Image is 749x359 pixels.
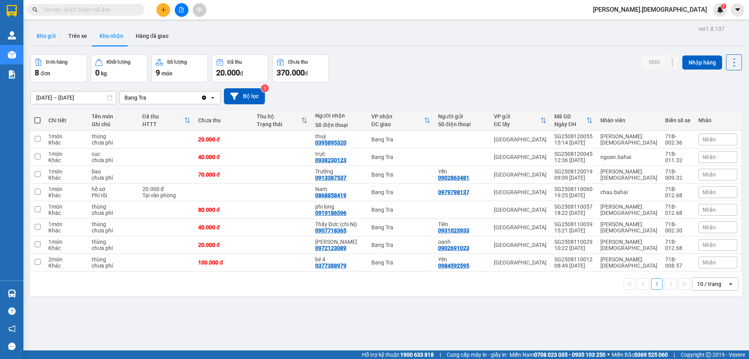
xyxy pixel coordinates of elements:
div: Nam [315,186,364,192]
div: 08:49 [DATE] [554,263,593,269]
div: 0395895320 [315,139,346,146]
div: Khác [48,192,84,198]
div: VP gửi [494,113,540,120]
button: Khối lượng0kg [91,54,147,82]
span: Miền Nam [509,350,605,359]
div: SG2508110012 [554,256,593,263]
div: Chưa thu [288,59,308,65]
div: Trạng thái [257,121,301,127]
span: copyright [706,352,711,357]
div: 12:36 [DATE] [554,157,593,163]
span: đ [305,70,308,77]
span: plus [161,7,166,13]
th: Toggle SortBy [138,110,194,131]
div: thuỳ [315,133,364,139]
span: đơn [41,70,50,77]
div: 15:21 [DATE] [554,227,593,234]
div: 19:25 [DATE] [554,192,593,198]
div: [GEOGRAPHIC_DATA] [494,189,547,195]
div: Trường [315,168,364,175]
div: 10:22 [DATE] [554,245,593,251]
div: [GEOGRAPHIC_DATA] [494,207,547,213]
div: 40.000 đ [198,224,249,230]
span: message [8,343,16,350]
span: Nhãn [703,171,716,178]
span: caret-down [734,6,741,13]
div: 0902863481 [438,175,469,181]
div: 20.000 đ [198,136,249,143]
span: [PERSON_NAME].[DEMOGRAPHIC_DATA] [587,5,713,14]
div: thùng [92,133,134,139]
div: hồ sơ [92,186,134,192]
div: Bang Tra [371,224,430,230]
span: 0 [95,68,99,77]
button: Chưa thu370.000đ [272,54,329,82]
div: vann.bahai [600,256,657,269]
span: 20.000 [216,68,240,77]
span: CC : [73,51,84,59]
div: Đã thu [227,59,242,65]
div: Khác [48,227,84,234]
span: Cung cấp máy in - giấy in: [447,350,508,359]
strong: 0708 023 035 - 0935 103 250 [534,352,605,358]
div: ver 1.8.137 [698,25,724,33]
div: chưa phí [92,245,134,251]
div: chưa phí [92,263,134,269]
div: Người gửi [438,113,486,120]
span: ⚪️ [607,353,610,356]
span: kg [101,70,107,77]
div: vann.bahai [600,204,657,216]
div: 20.000 đ [198,242,249,248]
div: Phí rồi [92,192,134,198]
span: Nhãn [703,207,716,213]
div: Bang Tra [371,154,430,160]
div: Thu hộ [257,113,301,120]
button: caret-down [731,3,744,17]
div: SG2508110057 [554,204,593,210]
div: Khác [48,175,84,181]
div: vann.bahai [600,239,657,251]
div: 0972123089 [315,245,346,251]
div: chưa phí [92,175,134,181]
div: Số lượng [167,59,187,65]
span: file-add [179,7,184,13]
button: Đã thu20.000đ [212,54,268,82]
div: oanh [438,239,486,245]
div: Cô Tới [75,24,154,34]
div: vann.bahai [600,168,657,181]
div: Thầy Đức (chi Nị) [315,221,364,227]
div: Khác [48,139,84,146]
input: Selected Bang Tra. [147,94,148,102]
img: warehouse-icon [8,289,16,298]
div: Đã thu [142,113,184,120]
span: Hỗ trợ kỹ thuật: [362,350,434,359]
button: Hàng đã giao [130,27,175,45]
div: Đơn hàng [46,59,67,65]
img: warehouse-icon [8,31,16,39]
button: Kho gửi [30,27,62,45]
input: Select a date range. [31,91,116,104]
div: 71B-011.32 [665,151,690,163]
div: 71B-012.68 [665,239,690,251]
sup: 3 [261,84,269,92]
div: ngoan.bahai [600,154,657,160]
div: 80.000 đ [198,207,249,213]
span: món [162,70,172,77]
div: 1 món [48,239,84,245]
span: đ [240,70,243,77]
div: Bang Tra [124,94,146,102]
div: 0973422239 [75,34,154,45]
div: 0938230123 [315,157,346,163]
div: [GEOGRAPHIC_DATA] [494,136,547,143]
div: Tại văn phòng [142,192,190,198]
div: [GEOGRAPHIC_DATA] [494,224,547,230]
button: aim [193,3,206,17]
div: HTTT [142,121,184,127]
div: Bang Tra [371,136,430,143]
button: Đơn hàng8đơn [30,54,87,82]
div: 71B-012.68 [665,204,690,216]
div: 1 món [48,221,84,227]
div: 0979798137 [438,189,469,195]
div: thùng [92,204,134,210]
div: 1 món [48,133,84,139]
